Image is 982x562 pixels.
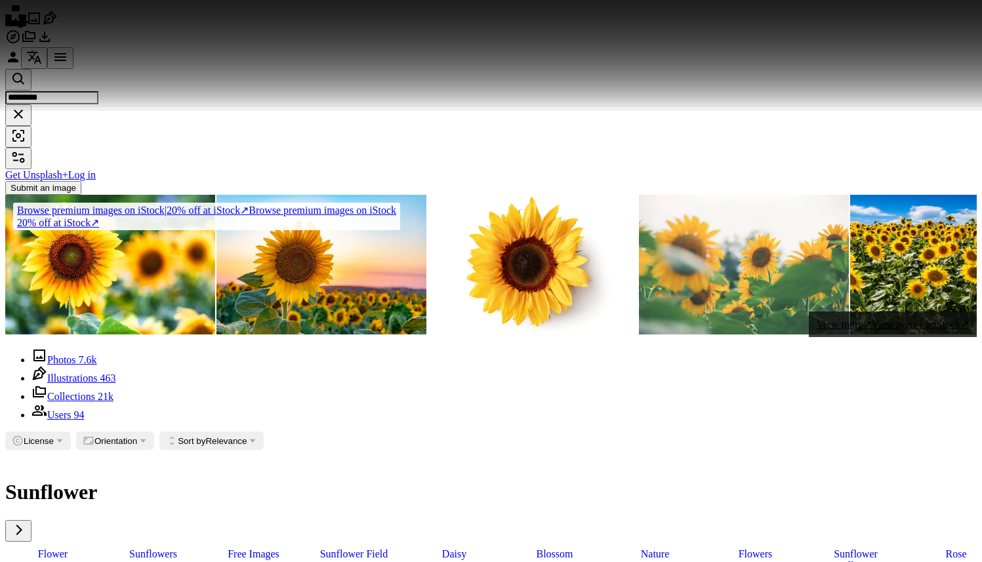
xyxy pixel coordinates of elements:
[5,195,408,238] a: Browse premium images on iStock|20% off at iStock↗Browse premium images on iStock20% off at iStock↗
[5,148,31,169] button: Filters
[817,319,872,330] span: View more ↗
[5,56,21,67] a: Log in / Sign up
[94,436,137,446] span: Orientation
[17,205,167,216] span: Browse premium images on iStock |
[73,409,84,420] span: 94
[21,47,47,69] button: Language
[178,436,205,446] span: Sort by
[37,35,52,47] a: Download History
[5,169,68,180] a: Get Unsplash+
[76,432,154,450] button: Orientation
[42,17,58,28] a: Illustrations
[5,17,26,28] a: Home — Unsplash
[100,372,115,384] span: 463
[5,195,215,334] img: Sunflower
[809,311,977,337] a: View more↗View more on iStock↗
[24,436,54,446] span: License
[5,69,31,90] button: Search Unsplash
[17,205,249,216] span: 20% off at iStock ↗
[47,47,73,69] button: Menu
[5,480,977,504] h1: Sunflower
[178,436,247,446] span: Relevance
[428,195,638,334] img: Flowers: Sunflower Isolated on White Background
[31,391,113,402] a: Collections 21k
[5,35,21,47] a: Explore
[159,432,264,450] button: Sort byRelevance
[872,319,969,330] span: View more on iStock ↗
[21,35,37,47] a: Collections
[98,391,113,402] span: 21k
[68,169,96,180] a: Log in
[639,195,849,334] img: Sunflower Garden
[5,181,81,195] button: Submit an image
[5,432,71,450] button: License
[31,409,84,420] a: Users 94
[79,354,97,365] span: 7.6k
[5,69,977,148] form: Find visuals sitewide
[31,354,97,365] a: Photos 7.6k
[5,520,31,542] button: scroll list to the right
[216,195,426,334] img: Bright Sunflower Flower: Close-up of a sunflower in full bloom, creating a natural abstract backg...
[5,126,31,148] button: Visual search
[26,17,42,28] a: Photos
[5,104,31,126] button: Clear
[31,372,115,384] a: Illustrations 463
